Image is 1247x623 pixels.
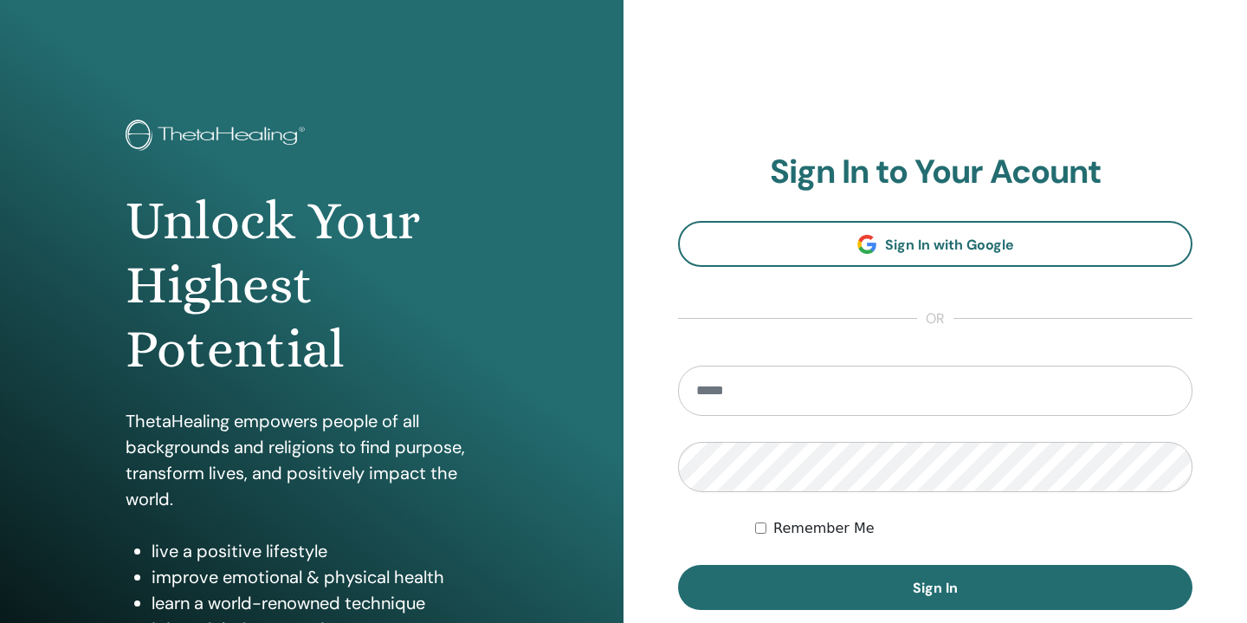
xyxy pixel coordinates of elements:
[152,564,498,590] li: improve emotional & physical health
[773,518,875,539] label: Remember Me
[126,408,498,512] p: ThetaHealing empowers people of all backgrounds and religions to find purpose, transform lives, a...
[885,236,1014,254] span: Sign In with Google
[678,153,1192,192] h2: Sign In to Your Acount
[678,565,1192,610] button: Sign In
[755,518,1192,539] div: Keep me authenticated indefinitely or until I manually logout
[152,538,498,564] li: live a positive lifestyle
[678,221,1192,267] a: Sign In with Google
[152,590,498,616] li: learn a world-renowned technique
[913,579,958,597] span: Sign In
[126,189,498,382] h1: Unlock Your Highest Potential
[917,308,953,329] span: or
